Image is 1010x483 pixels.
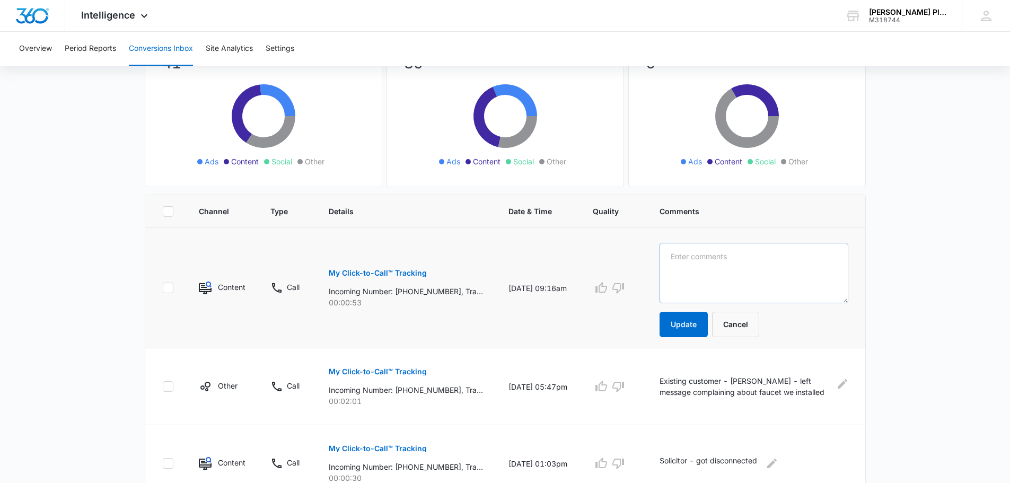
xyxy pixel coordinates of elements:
span: Social [513,156,534,167]
span: Social [755,156,776,167]
button: Period Reports [65,32,116,66]
button: Overview [19,32,52,66]
button: Conversions Inbox [129,32,193,66]
p: Call [287,282,300,293]
button: My Click-to-Call™ Tracking [329,260,427,286]
p: Call [287,380,300,391]
td: [DATE] 09:16am [496,228,580,348]
button: Cancel [712,312,759,337]
p: Incoming Number: [PHONE_NUMBER], Tracking Number: [PHONE_NUMBER], Ring To: [PHONE_NUMBER], Caller... [329,461,483,472]
span: Other [788,156,808,167]
span: Type [270,206,288,217]
button: My Click-to-Call™ Tracking [329,359,427,384]
span: Details [329,206,468,217]
span: Channel [199,206,230,217]
span: Other [547,156,566,167]
span: Date & Time [508,206,552,217]
span: Other [305,156,324,167]
button: Edit Comments [763,455,780,472]
span: Content [473,156,500,167]
span: Social [271,156,292,167]
div: account name [869,8,946,16]
button: Site Analytics [206,32,253,66]
p: My Click-to-Call™ Tracking [329,269,427,277]
p: My Click-to-Call™ Tracking [329,445,427,452]
span: Quality [593,206,619,217]
p: 00:02:01 [329,396,483,407]
span: Intelligence [81,10,135,21]
p: Incoming Number: [PHONE_NUMBER], Tracking Number: [PHONE_NUMBER], Ring To: [PHONE_NUMBER], Caller... [329,384,483,396]
p: Incoming Number: [PHONE_NUMBER], Tracking Number: [PHONE_NUMBER], Ring To: [PHONE_NUMBER], Caller... [329,286,483,297]
button: Edit Comments [837,375,848,392]
button: Settings [266,32,294,66]
p: Other [218,380,238,391]
span: Ads [688,156,702,167]
span: Content [715,156,742,167]
p: 00:00:53 [329,297,483,308]
p: My Click-to-Call™ Tracking [329,368,427,375]
span: Comments [660,206,833,217]
td: [DATE] 05:47pm [496,348,580,425]
button: My Click-to-Call™ Tracking [329,436,427,461]
p: Solicitor - got disconnected [660,455,757,472]
p: Existing customer - [PERSON_NAME] - left message complaining about faucet we installed [660,375,831,398]
p: Content [218,282,245,293]
span: Ads [205,156,218,167]
p: Call [287,457,300,468]
span: Ads [446,156,460,167]
p: Content [218,457,245,468]
button: Update [660,312,708,337]
div: account id [869,16,946,24]
span: Content [231,156,259,167]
